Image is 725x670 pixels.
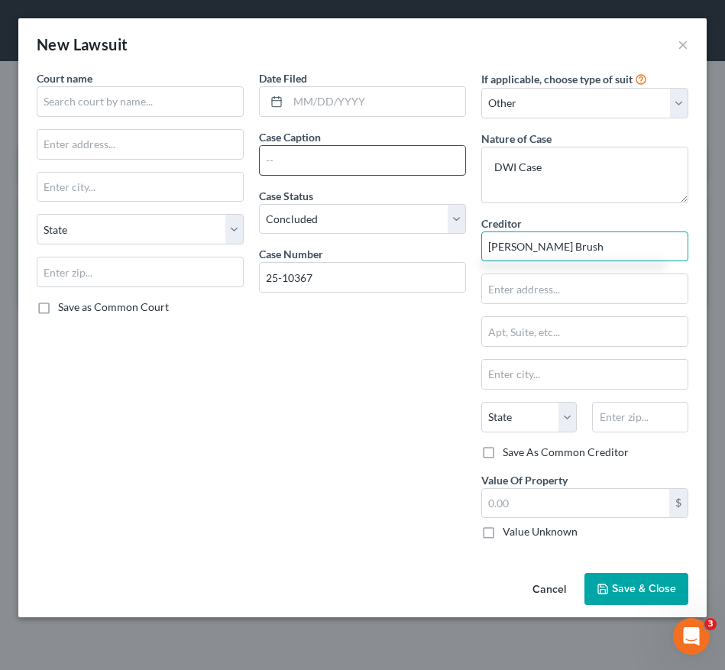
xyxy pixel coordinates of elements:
label: Value Of Property [481,472,568,488]
input: Enter address... [482,274,688,303]
input: Enter city... [37,173,243,202]
span: 3 [704,618,717,630]
span: New [37,35,70,53]
label: If applicable, choose type of suit [481,71,633,87]
input: -- [260,146,465,175]
label: Nature of Case [481,131,552,147]
input: Enter zip... [592,402,688,432]
label: Date Filed [259,70,307,86]
input: Enter zip... [37,257,244,287]
button: Cancel [520,575,578,605]
button: × [678,35,688,53]
input: 0.00 [482,489,669,518]
span: Save & Close [612,582,676,595]
button: Save & Close [584,573,688,605]
label: Value Unknown [503,524,578,539]
label: Case Number [259,246,323,262]
input: Enter address... [37,130,243,159]
input: Enter city... [482,360,688,389]
input: MM/DD/YYYY [288,87,465,116]
label: Case Caption [259,129,321,145]
input: Search court by name... [37,86,244,117]
span: Creditor [481,217,522,230]
input: Search creditor by name... [481,231,688,262]
span: Court name [37,72,92,85]
input: Apt, Suite, etc... [482,317,688,346]
label: Save As Common Creditor [503,445,629,460]
input: # [260,263,465,292]
span: Case Status [259,189,313,202]
iframe: Intercom live chat [673,618,710,655]
label: Save as Common Court [58,299,169,315]
span: Lawsuit [73,35,128,53]
div: $ [669,489,688,518]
